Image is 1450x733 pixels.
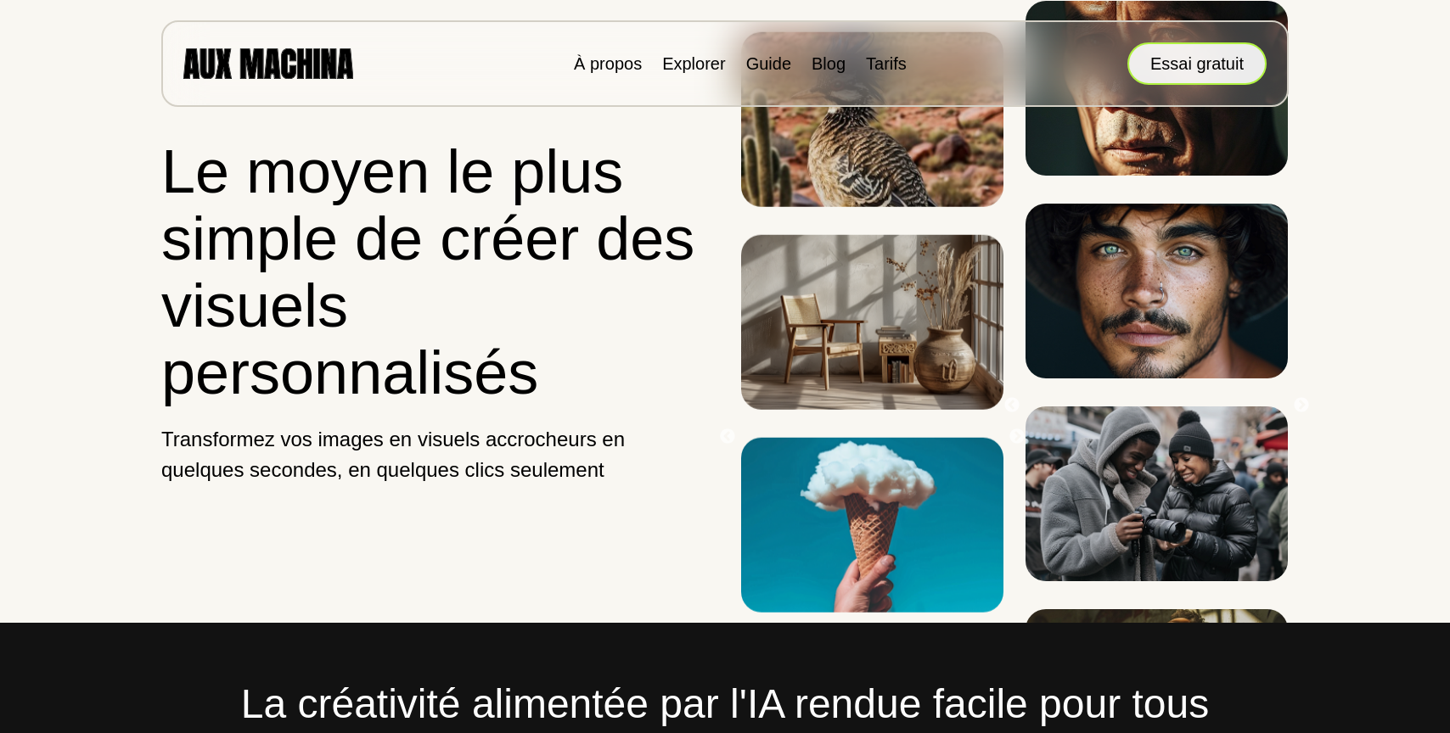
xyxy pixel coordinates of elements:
font: Le moyen le plus simple de créer des visuels personnalisés [161,137,694,407]
img: Image [1026,204,1288,378]
img: Image [741,438,1003,613]
img: AUX MACHINES [183,48,353,78]
img: Image [1026,406,1288,581]
img: Image [741,32,1003,207]
a: Explorer [662,54,725,73]
font: La créativité alimentée par l'IA rendue facile pour tous [241,681,1210,726]
a: À propos [574,54,642,73]
font: Essai gratuit [1150,54,1244,73]
button: Essai gratuit [1127,42,1267,85]
a: Tarifs [866,54,907,73]
font: Transformez vos images en visuels accrocheurs en quelques secondes, en quelques clics seulement [161,428,625,481]
a: Blog [812,54,846,73]
a: Guide [746,54,791,73]
img: Image [741,235,1003,410]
